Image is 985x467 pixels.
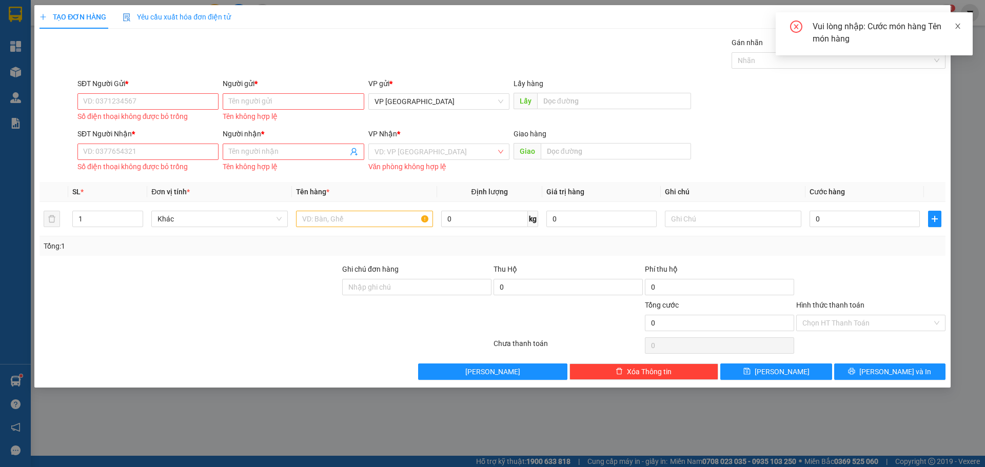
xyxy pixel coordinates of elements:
span: Tên hàng [296,188,329,196]
span: close-circle [790,21,802,35]
div: VP Cư Jút [120,9,192,33]
span: VP Nhận [368,130,397,138]
span: TẠO ĐƠN HÀNG [40,13,106,21]
span: VP Sài Gòn [375,94,503,109]
div: Số điện thoại không được bỏ trống [77,111,219,123]
div: Vui lòng nhập: Cước món hàng Tên món hàng [813,21,960,45]
span: Giao hàng [514,130,546,138]
div: VP [GEOGRAPHIC_DATA] [9,9,113,33]
div: Phí thu hộ [645,263,794,279]
span: Nhận: [120,10,145,21]
input: Dọc đường [541,143,691,159]
span: printer [848,368,855,376]
div: Người gửi [223,78,364,89]
div: Tên không hợp lệ [223,111,364,123]
label: Hình thức thanh toán [796,301,864,309]
div: VP gửi [368,78,509,89]
th: Ghi chú [661,182,805,202]
span: Lấy hàng [514,79,543,88]
div: Người nhận [223,128,364,139]
input: VD: Bàn, Ghế [296,211,432,227]
div: 30.000 [119,66,193,91]
span: plus [929,215,941,223]
div: SĐT Người Nhận [77,128,219,139]
div: SĐT Người Gửi [77,78,219,89]
input: Ghi Chú [665,211,801,227]
span: Giao [514,143,541,159]
div: 0888479595 [9,46,113,60]
img: icon [123,13,131,22]
div: Tổng: 1 [44,240,380,252]
span: user-add [350,148,358,156]
span: Giá trị hàng [546,188,584,196]
span: Gửi: [9,10,25,21]
label: Ghi chú đơn hàng [342,265,399,273]
input: Dọc đường [537,93,691,109]
span: Chưa cước : [119,66,141,90]
button: printer[PERSON_NAME] và In [834,363,945,380]
span: Thu Hộ [494,265,517,273]
span: Định lượng [471,188,508,196]
div: Số điện thoại không được bỏ trống [77,161,219,173]
div: Chưa thanh toán [493,338,644,356]
button: plus [928,211,941,227]
button: deleteXóa Thông tin [569,363,719,380]
span: Xóa Thông tin [627,366,672,377]
input: 0 [546,211,657,227]
button: delete [44,211,60,227]
label: Gán nhãn [732,38,763,47]
div: 0888479595 [120,46,192,60]
div: phong [120,33,192,46]
button: [PERSON_NAME] [418,363,567,380]
span: [PERSON_NAME] [755,366,810,377]
div: Văn phòng không hợp lệ [368,161,509,173]
button: Close [922,5,951,34]
span: kg [528,211,538,227]
span: close [954,23,961,30]
span: Yêu cầu xuất hóa đơn điện tử [123,13,231,21]
span: Khác [157,211,282,227]
span: Cước hàng [810,188,845,196]
span: Tổng cước [645,301,679,309]
span: save [743,368,751,376]
span: Đơn vị tính [151,188,190,196]
div: phong [9,33,113,46]
input: Ghi chú đơn hàng [342,279,491,295]
span: [PERSON_NAME] và In [859,366,931,377]
span: [PERSON_NAME] [465,366,520,377]
span: plus [40,13,47,21]
div: Tên không hợp lệ [223,161,364,173]
span: SL [72,188,81,196]
button: save[PERSON_NAME] [720,363,832,380]
span: delete [616,368,623,376]
span: Lấy [514,93,537,109]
